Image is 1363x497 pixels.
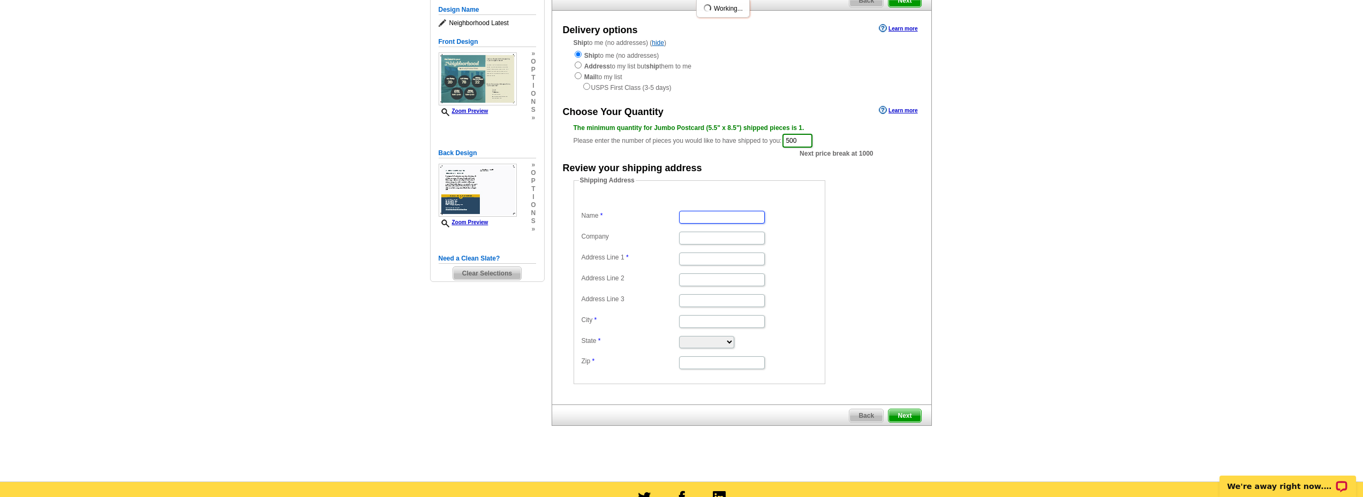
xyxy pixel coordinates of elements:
span: t [531,185,536,193]
legend: Shipping Address [579,175,636,185]
span: o [531,58,536,66]
span: o [531,201,536,209]
h5: Design Name [439,5,536,15]
span: o [531,169,536,177]
span: n [531,98,536,106]
span: Next [888,409,921,422]
div: Choose Your Quantity [563,105,664,119]
div: Review your shipping address [563,161,702,175]
label: State [582,336,678,346]
div: to me (no addresses) to my list but them to me to my list [574,50,910,93]
span: Back [849,409,883,422]
h5: Need a Clean Slate? [439,254,536,264]
iframe: LiveChat chat widget [1213,463,1363,497]
a: Zoom Preview [439,219,488,225]
label: Company [582,232,678,241]
div: Delivery options [563,23,638,37]
span: Clear Selections [453,267,521,280]
img: small-thumb.jpg [439,52,517,105]
div: Please enter the number of pieces you would like to have shipped to you: [574,123,910,149]
span: p [531,177,536,185]
a: hide [652,39,664,47]
a: Zoom Preview [439,108,488,114]
strong: Mail [584,73,597,81]
label: Address Line 1 [582,253,678,262]
span: s [531,106,536,114]
span: o [531,90,536,98]
img: small-thumb.jpg [439,164,517,217]
span: t [531,74,536,82]
span: i [531,82,536,90]
div: USPS First Class (3-5 days) [574,82,910,93]
a: Learn more [879,24,917,33]
img: loading... [703,4,712,12]
label: City [582,315,678,325]
strong: Ship [574,39,588,47]
strong: Ship [584,52,598,59]
strong: Address [584,63,610,70]
span: s [531,217,536,225]
label: Address Line 2 [582,273,678,283]
span: » [531,161,536,169]
label: Name [582,211,678,220]
span: Neighborhood Latest [439,18,536,28]
span: » [531,50,536,58]
a: Back [849,409,884,423]
label: Zip [582,356,678,366]
div: to me (no addresses) ( ) [552,38,931,93]
span: » [531,114,536,122]
span: Next price break at 1000 [800,149,873,158]
h5: Back Design [439,148,536,158]
a: Learn more [879,106,917,114]
span: » [531,225,536,233]
span: i [531,193,536,201]
span: p [531,66,536,74]
strong: ship [646,63,659,70]
label: Address Line 3 [582,294,678,304]
div: The minimum quantity for Jumbo Postcard (5.5" x 8.5") shipped pieces is 1. [574,123,910,133]
span: n [531,209,536,217]
h5: Front Design [439,37,536,47]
